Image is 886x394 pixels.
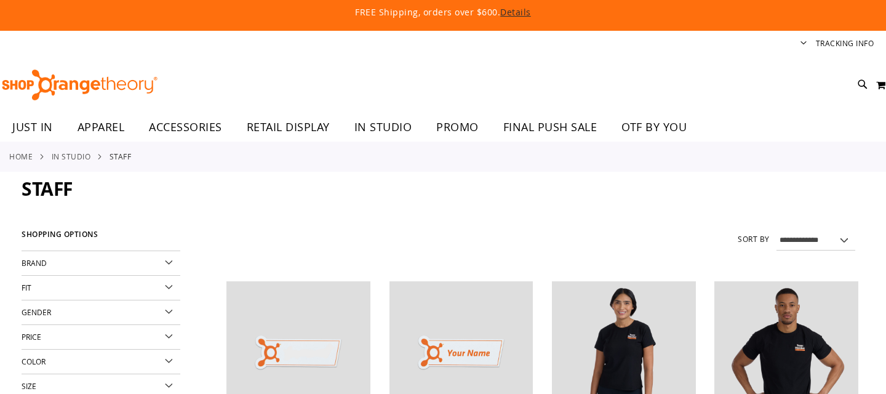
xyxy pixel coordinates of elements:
[65,113,137,142] a: APPAREL
[503,113,597,141] span: FINAL PUSH SALE
[22,381,36,391] span: Size
[22,350,180,374] div: Color
[436,113,479,141] span: PROMO
[137,113,234,142] a: ACCESSORIES
[800,38,807,50] button: Account menu
[78,113,125,141] span: APPAREL
[74,6,812,18] p: FREE Shipping, orders over $600.
[22,307,51,317] span: Gender
[22,356,46,366] span: Color
[22,176,73,201] span: Staff
[234,113,342,142] a: RETAIL DISPLAY
[9,151,33,162] a: Home
[22,325,180,350] div: Price
[424,113,491,142] a: PROMO
[354,113,412,141] span: IN STUDIO
[22,283,31,292] span: Fit
[110,151,132,162] strong: Staff
[22,332,41,342] span: Price
[500,6,531,18] a: Details
[491,113,610,142] a: FINAL PUSH SALE
[342,113,425,141] a: IN STUDIO
[22,251,180,276] div: Brand
[816,38,874,49] a: Tracking Info
[22,258,47,268] span: Brand
[609,113,699,142] a: OTF BY YOU
[621,113,687,141] span: OTF BY YOU
[247,113,330,141] span: RETAIL DISPLAY
[22,300,180,325] div: Gender
[22,225,180,251] strong: Shopping Options
[149,113,222,141] span: ACCESSORIES
[12,113,53,141] span: JUST IN
[22,276,180,300] div: Fit
[738,234,770,244] label: Sort By
[52,151,91,162] a: IN STUDIO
